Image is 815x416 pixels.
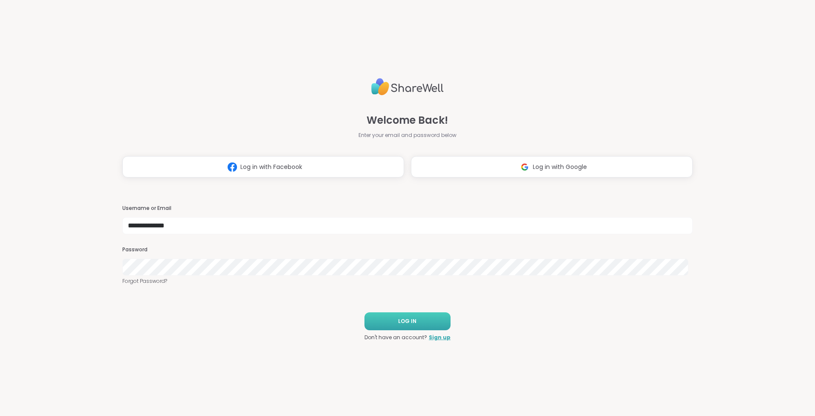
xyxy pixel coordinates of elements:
[224,159,240,175] img: ShareWell Logomark
[429,334,451,341] a: Sign up
[367,113,448,128] span: Welcome Back!
[358,131,457,139] span: Enter your email and password below
[364,334,427,341] span: Don't have an account?
[517,159,533,175] img: ShareWell Logomark
[533,163,587,172] span: Log in with Google
[371,75,444,99] img: ShareWell Logo
[398,317,416,325] span: LOG IN
[122,277,693,285] a: Forgot Password?
[122,205,693,212] h3: Username or Email
[122,246,693,253] h3: Password
[411,156,693,177] button: Log in with Google
[122,156,404,177] button: Log in with Facebook
[240,163,302,172] span: Log in with Facebook
[364,312,451,330] button: LOG IN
